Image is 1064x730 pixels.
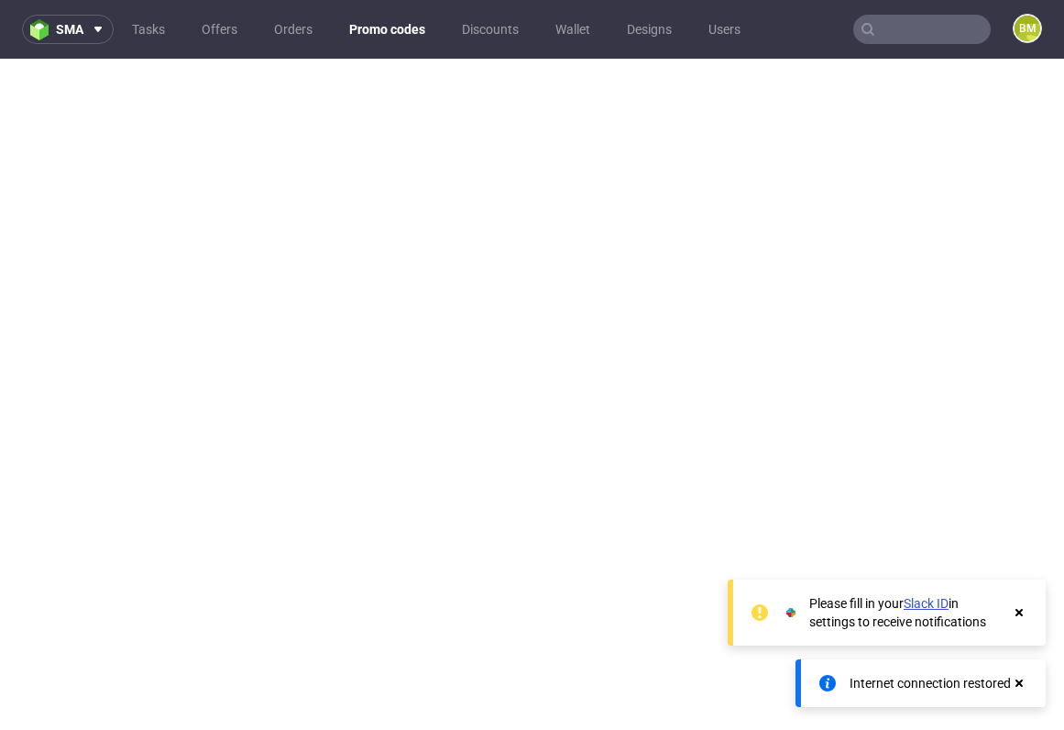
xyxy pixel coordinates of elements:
figcaption: BM [1015,16,1040,41]
div: Please fill in your in settings to receive notifications [809,594,1002,631]
a: Slack ID [904,596,949,611]
a: Users [697,15,751,44]
a: Designs [616,15,683,44]
img: Slack [782,603,800,622]
img: logo [30,19,56,40]
span: sma [56,23,83,36]
a: Orders [263,15,324,44]
a: Tasks [121,15,176,44]
a: Discounts [451,15,530,44]
button: sma [22,15,114,44]
a: Offers [191,15,248,44]
a: Wallet [544,15,601,44]
div: Internet connection restored [850,674,1011,692]
a: Promo codes [338,15,436,44]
